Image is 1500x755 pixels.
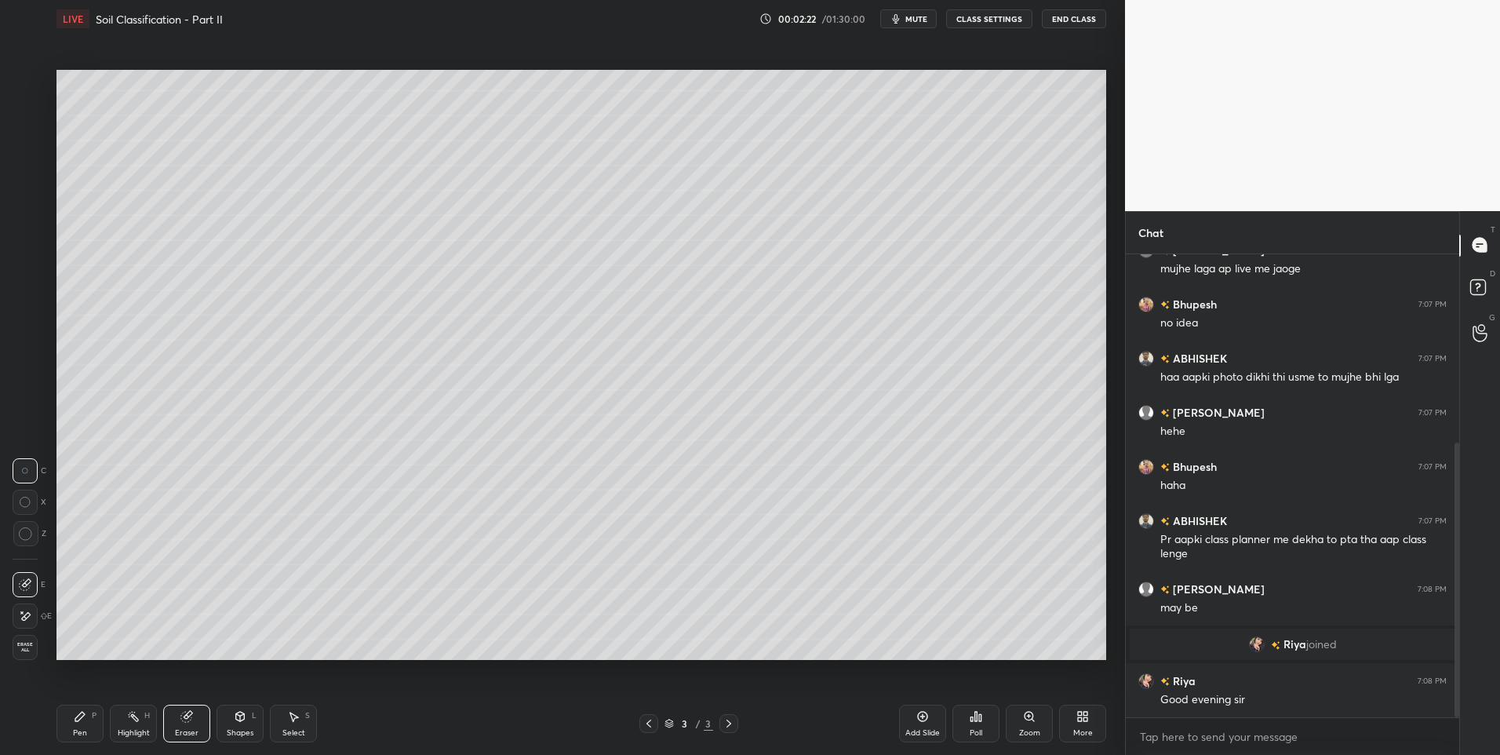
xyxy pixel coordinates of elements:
h6: ABHISHEK [1170,512,1227,529]
div: Select [282,729,305,737]
div: E [13,604,52,629]
h6: Bhupesh [1170,458,1217,475]
div: Poll [970,729,982,737]
button: End Class [1042,9,1106,28]
img: 9a58a05a9ad6482a82cd9b5ca215b066.jpg [1249,636,1265,652]
div: C [13,458,46,483]
div: 7:06 PM [1418,245,1447,254]
div: Shapes [227,729,253,737]
div: Add Slide [905,729,940,737]
div: L [252,712,257,720]
img: no-rating-badge.077c3623.svg [1160,463,1170,472]
div: haha [1160,478,1447,494]
div: 7:07 PM [1418,353,1447,363]
img: c186aaa793624610b708eb78cdc9b798.jpg [1138,458,1154,474]
div: Good evening sir [1160,692,1447,708]
div: P [92,712,96,720]
p: Chat [1126,212,1176,253]
img: e6014d4017c3478a8bc727f8de9f7bcc.jpg [1138,512,1154,528]
div: Z [13,521,46,546]
span: joined [1306,638,1337,651]
img: no-rating-badge.077c3623.svg [1160,585,1170,594]
div: 7:07 PM [1418,407,1447,417]
p: D [1490,268,1495,279]
h6: Riya [1170,673,1196,689]
div: hehe [1160,424,1447,440]
div: 7:07 PM [1418,299,1447,308]
div: Highlight [118,729,150,737]
img: no-rating-badge.077c3623.svg [1160,246,1170,255]
h6: [PERSON_NAME] [1170,581,1265,597]
div: 7:08 PM [1418,676,1447,685]
h4: Soil Classification - Part II [96,12,223,27]
div: E [13,572,46,597]
img: no-rating-badge.077c3623.svg [1160,301,1170,309]
div: More [1073,729,1093,737]
img: no-rating-badge.077c3623.svg [1160,355,1170,363]
div: 7:08 PM [1418,584,1447,593]
h6: ABHISHEK [1170,350,1227,367]
div: 3 [704,717,713,731]
p: G [1489,312,1495,323]
div: Zoom [1019,729,1040,737]
div: H [144,712,150,720]
img: no-rating-badge.077c3623.svg [1271,640,1280,649]
span: Riya [1283,638,1306,651]
div: no idea [1160,315,1447,331]
div: 7:07 PM [1418,516,1447,525]
img: default.png [1138,581,1154,596]
div: Pr aapki class planner me dekha to pta tha aap class lenge [1160,532,1447,562]
div: mujhe laga ap live me jaoge [1160,261,1447,277]
div: Pen [73,729,87,737]
h6: Bhupesh [1170,296,1217,312]
div: haa aapki photo dikhi thi usme to mujhe bhi lga [1160,370,1447,385]
h6: [PERSON_NAME] [1170,404,1265,421]
button: mute [880,9,937,28]
div: LIVE [56,9,89,28]
div: S [305,712,310,720]
img: c186aaa793624610b708eb78cdc9b798.jpg [1138,296,1154,312]
img: no-rating-badge.077c3623.svg [1160,517,1170,526]
img: e6014d4017c3478a8bc727f8de9f7bcc.jpg [1138,350,1154,366]
div: 7:07 PM [1418,461,1447,471]
span: mute [905,13,927,24]
img: 9a58a05a9ad6482a82cd9b5ca215b066.jpg [1138,673,1154,688]
p: T [1491,224,1495,235]
img: no-rating-badge.077c3623.svg [1160,409,1170,418]
img: no-rating-badge.077c3623.svg [1160,677,1170,686]
div: Eraser [175,729,198,737]
button: CLASS SETTINGS [946,9,1032,28]
div: may be [1160,600,1447,616]
div: X [13,490,46,515]
span: Erase all [13,642,37,653]
div: / [696,719,701,728]
div: grid [1126,254,1459,717]
div: 3 [677,719,693,728]
img: default.png [1138,404,1154,420]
